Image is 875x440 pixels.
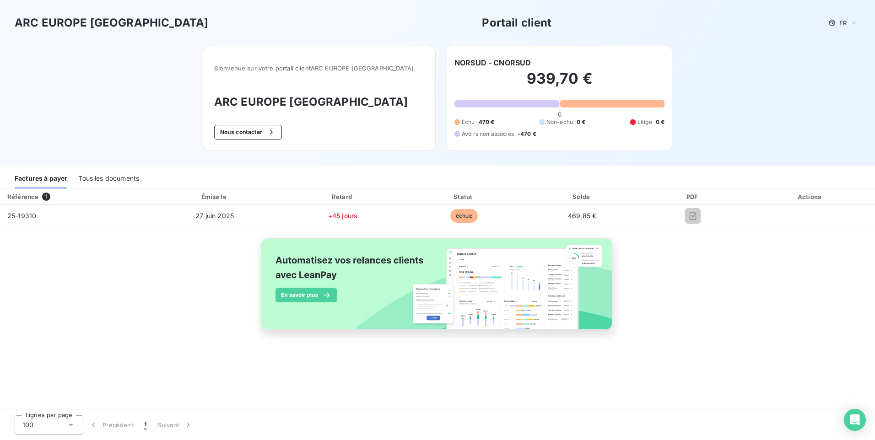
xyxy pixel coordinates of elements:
[214,94,424,110] h3: ARC EUROPE [GEOGRAPHIC_DATA]
[839,19,847,27] span: FR
[152,415,198,435] button: Suivant
[454,70,664,97] h2: 939,70 €
[15,169,67,188] div: Factures à payer
[454,57,531,68] h6: NORSUD - CNORSUD
[139,415,152,435] button: 1
[78,169,139,188] div: Tous les documents
[482,15,551,31] h3: Portail client
[83,415,139,435] button: Précédent
[526,192,639,201] div: Solde
[42,193,50,201] span: 1
[637,118,652,126] span: Litige
[747,192,873,201] div: Actions
[462,118,475,126] span: Échu
[577,118,585,126] span: 0 €
[518,130,536,138] span: -470 €
[656,118,664,126] span: 0 €
[214,125,282,140] button: Nous contacter
[844,409,866,431] div: Open Intercom Messenger
[22,420,33,429] span: 100
[195,212,234,220] span: 27 juin 2025
[283,192,402,201] div: Retard
[643,192,744,201] div: PDF
[406,192,522,201] div: Statut
[546,118,573,126] span: Non-échu
[568,212,596,220] span: 469,85 €
[253,233,622,345] img: banner
[479,118,495,126] span: 470 €
[462,130,514,138] span: Avoirs non associés
[214,64,424,72] span: Bienvenue sur votre portail client ARC EUROPE [GEOGRAPHIC_DATA] .
[7,193,38,200] div: Référence
[450,209,478,223] span: échue
[15,15,208,31] h3: ARC EUROPE [GEOGRAPHIC_DATA]
[150,192,280,201] div: Émise le
[558,111,562,118] span: 0
[144,420,146,429] span: 1
[328,212,357,220] span: +45 jours
[7,212,36,220] span: 25-19310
